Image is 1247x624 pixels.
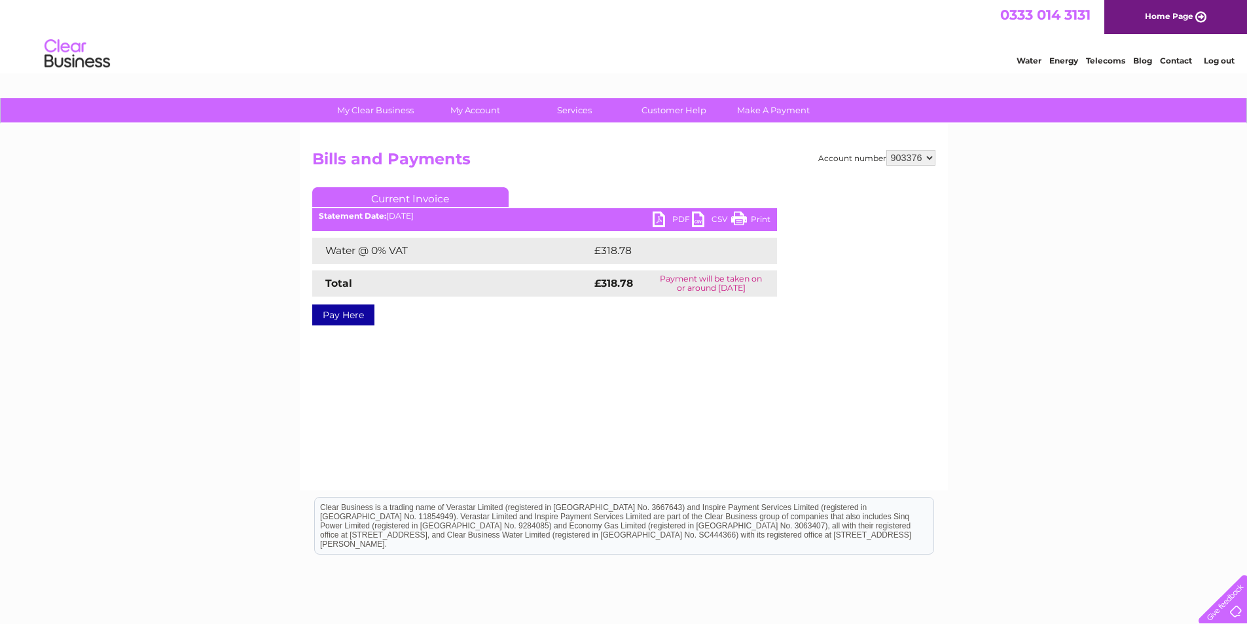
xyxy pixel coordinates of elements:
div: [DATE] [312,211,777,221]
a: My Clear Business [321,98,429,122]
a: Current Invoice [312,187,509,207]
a: Customer Help [620,98,728,122]
a: Blog [1133,56,1152,65]
b: Statement Date: [319,211,386,221]
a: Water [1017,56,1041,65]
a: Contact [1160,56,1192,65]
a: Log out [1204,56,1235,65]
a: Pay Here [312,304,374,325]
div: Account number [818,150,935,166]
a: Print [731,211,770,230]
a: Energy [1049,56,1078,65]
strong: £318.78 [594,277,633,289]
a: PDF [653,211,692,230]
td: Payment will be taken on or around [DATE] [645,270,777,297]
a: Telecoms [1086,56,1125,65]
h2: Bills and Payments [312,150,935,175]
div: Clear Business is a trading name of Verastar Limited (registered in [GEOGRAPHIC_DATA] No. 3667643... [315,7,933,64]
a: My Account [421,98,529,122]
td: Water @ 0% VAT [312,238,591,264]
a: CSV [692,211,731,230]
a: Make A Payment [719,98,827,122]
a: 0333 014 3131 [1000,7,1091,23]
a: Services [520,98,628,122]
td: £318.78 [591,238,753,264]
img: logo.png [44,34,111,74]
strong: Total [325,277,352,289]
